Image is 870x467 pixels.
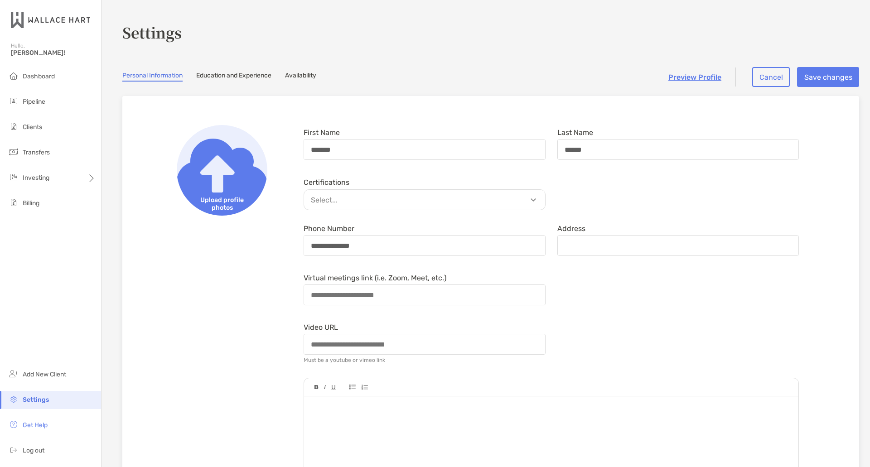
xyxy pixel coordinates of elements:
[752,67,790,87] button: Cancel
[11,49,96,57] span: [PERSON_NAME]!
[304,274,446,282] label: Virtual meetings link (i.e. Zoom, Meet, etc.)
[304,129,340,136] label: First Name
[285,72,316,82] a: Availability
[23,98,45,106] span: Pipeline
[304,357,385,363] div: Must be a youtube or vimeo link
[8,444,19,455] img: logout icon
[8,70,19,81] img: dashboard icon
[557,129,593,136] label: Last Name
[122,72,183,82] a: Personal Information
[8,419,19,430] img: get-help icon
[8,172,19,183] img: investing icon
[304,323,338,331] label: Video URL
[23,174,49,182] span: Investing
[196,72,271,82] a: Education and Experience
[557,225,585,232] label: Address
[8,394,19,404] img: settings icon
[177,125,267,216] img: Upload profile
[304,178,546,187] div: Certifications
[23,123,42,131] span: Clients
[349,385,356,390] img: Editor control icon
[306,194,547,206] p: Select...
[23,72,55,80] span: Dashboard
[8,96,19,106] img: pipeline icon
[8,121,19,132] img: clients icon
[23,421,48,429] span: Get Help
[8,146,19,157] img: transfers icon
[122,22,859,43] h3: Settings
[177,193,267,216] span: Upload profile photos
[23,199,39,207] span: Billing
[361,385,368,390] img: Editor control icon
[23,149,50,156] span: Transfers
[668,73,721,82] a: Preview Profile
[324,385,326,390] img: Editor control icon
[8,368,19,379] img: add_new_client icon
[8,197,19,208] img: billing icon
[23,371,66,378] span: Add New Client
[314,385,319,390] img: Editor control icon
[11,4,90,36] img: Zoe Logo
[23,447,44,454] span: Log out
[797,67,859,87] button: Save changes
[23,396,49,404] span: Settings
[304,225,354,232] label: Phone Number
[331,385,336,390] img: Editor control icon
